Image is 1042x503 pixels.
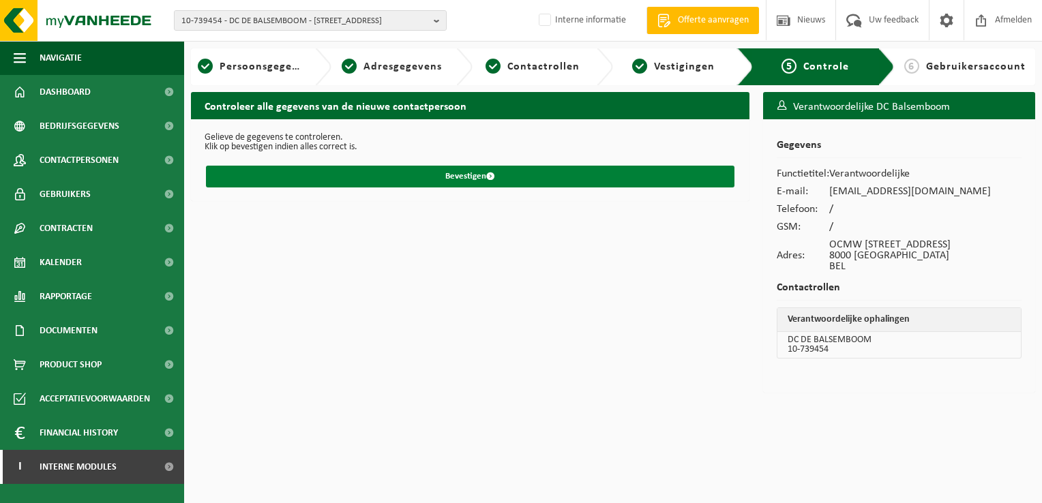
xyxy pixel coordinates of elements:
[674,14,752,27] span: Offerte aanvragen
[40,211,93,245] span: Contracten
[829,165,991,183] td: Verantwoordelijke
[654,61,715,72] span: Vestigingen
[632,59,647,74] span: 4
[777,140,1022,158] h2: Gegevens
[40,75,91,109] span: Dashboard
[40,109,119,143] span: Bedrijfsgegevens
[363,61,442,72] span: Adresgegevens
[40,382,150,416] span: Acceptatievoorwaarden
[14,450,26,484] span: I
[777,218,829,236] td: GSM:
[763,92,1035,122] h3: Verantwoordelijke DC Balsemboom
[486,59,501,74] span: 3
[174,10,447,31] button: 10-739454 - DC DE BALSEMBOOM - [STREET_ADDRESS]
[205,133,736,142] p: Gelieve de gegevens te controleren.
[40,348,102,382] span: Product Shop
[777,332,1021,358] td: DC DE BALSEMBOOM 10-739454
[198,59,304,75] a: 1Persoonsgegevens
[338,59,445,75] a: 2Adresgegevens
[206,166,734,187] button: Bevestigen
[40,314,98,348] span: Documenten
[777,236,829,275] td: Adres:
[342,59,357,74] span: 2
[777,165,829,183] td: Functietitel:
[829,200,991,218] td: /
[40,416,118,450] span: Financial History
[191,92,749,119] h2: Controleer alle gegevens van de nieuwe contactpersoon
[479,59,586,75] a: 3Contactrollen
[777,308,1021,332] th: Verantwoordelijke ophalingen
[198,59,213,74] span: 1
[777,200,829,218] td: Telefoon:
[40,143,119,177] span: Contactpersonen
[926,61,1026,72] span: Gebruikersaccount
[220,61,316,72] span: Persoonsgegevens
[40,41,82,75] span: Navigatie
[40,245,82,279] span: Kalender
[829,236,991,275] td: OCMW [STREET_ADDRESS] 8000 [GEOGRAPHIC_DATA] BEL
[803,61,849,72] span: Controle
[40,177,91,211] span: Gebruikers
[40,279,92,314] span: Rapportage
[646,7,759,34] a: Offerte aanvragen
[781,59,797,74] span: 5
[829,183,991,200] td: [EMAIL_ADDRESS][DOMAIN_NAME]
[777,282,1022,301] h2: Contactrollen
[904,59,919,74] span: 6
[181,11,428,31] span: 10-739454 - DC DE BALSEMBOOM - [STREET_ADDRESS]
[620,59,726,75] a: 4Vestigingen
[536,10,626,31] label: Interne informatie
[40,450,117,484] span: Interne modules
[829,218,991,236] td: /
[507,61,580,72] span: Contactrollen
[205,142,736,152] p: Klik op bevestigen indien alles correct is.
[777,183,829,200] td: E-mail:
